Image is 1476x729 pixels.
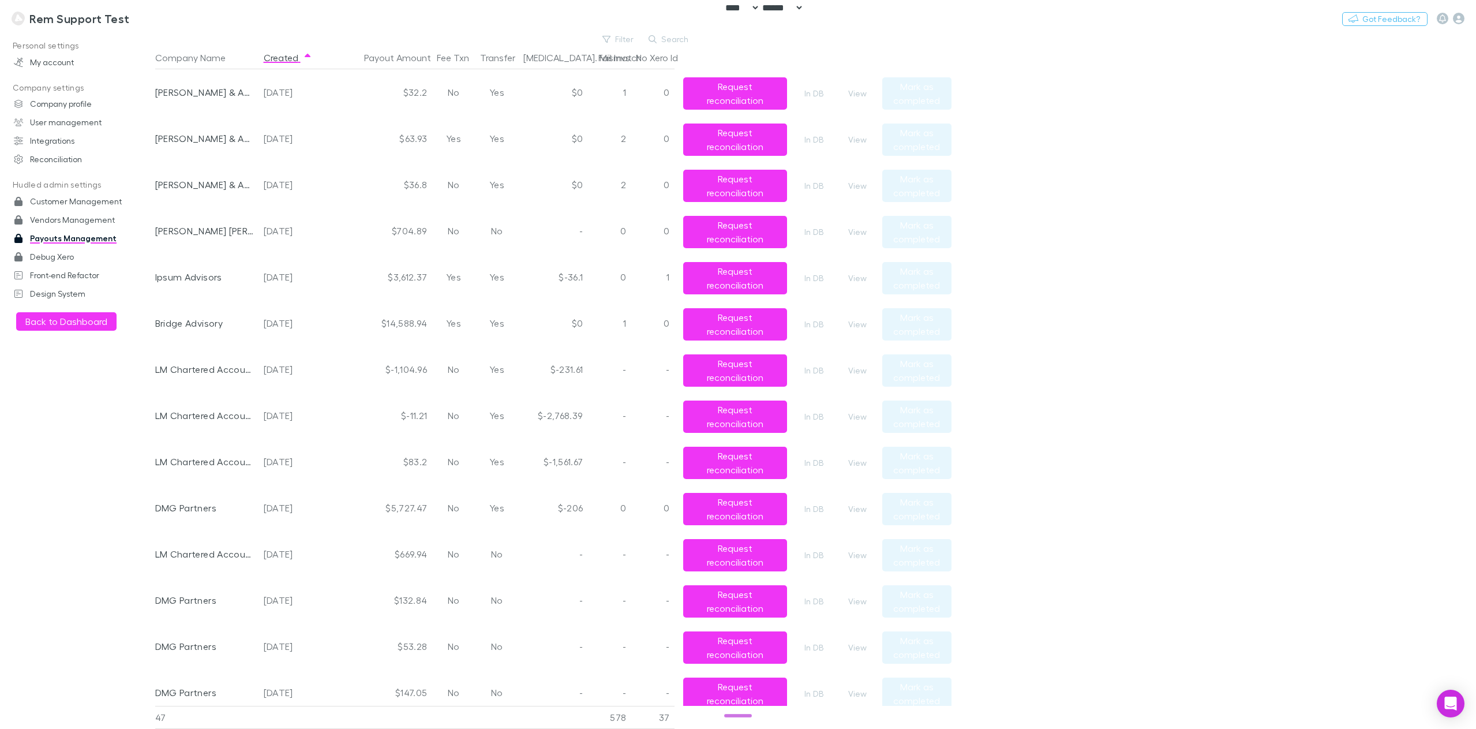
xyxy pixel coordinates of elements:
p: Hudled admin settings [2,178,162,192]
button: Request reconciliation [683,354,787,387]
div: No [432,531,475,577]
div: Yes [475,392,519,439]
div: $63.93 [328,115,432,162]
div: - [631,531,675,577]
a: In DB [796,687,833,701]
a: Reconciliation [2,150,162,169]
div: [DATE] [264,254,324,300]
div: 0 [631,69,675,115]
div: $-2,768.39 [519,392,588,439]
div: [DATE] [264,392,324,439]
button: Request reconciliation [683,308,787,341]
button: Request reconciliation [683,447,787,479]
p: Personal settings [2,39,162,53]
button: Search [643,32,695,46]
h3: Rem Support Test [29,12,129,25]
button: View [839,641,876,655]
button: View [839,179,876,193]
div: - [588,346,631,392]
div: [DATE] [264,208,324,254]
div: Ipsum Advisors [155,254,254,300]
button: [MEDICAL_DATA]. Mismatch [523,46,655,69]
div: $0 [519,162,588,208]
button: Request reconciliation [683,401,787,433]
button: Mark as completed [882,170,951,202]
div: [DATE] [264,670,324,716]
div: Yes [475,162,519,208]
div: - [631,439,675,485]
a: In DB [796,179,833,193]
div: - [588,392,631,439]
button: Mark as completed [882,216,951,248]
div: 0 [631,300,675,346]
button: Mark as completed [882,631,951,664]
div: 1 [588,300,631,346]
div: $14,588.94 [328,300,432,346]
button: Request reconciliation [683,493,787,525]
button: Mark as completed [882,585,951,618]
button: Request reconciliation [683,262,787,294]
button: Transfer [480,46,529,69]
div: 578 [588,706,631,729]
button: View [839,548,876,562]
div: $147.05 [328,670,432,716]
div: DMG Partners [155,577,254,623]
div: [DATE] [264,531,324,577]
button: View [839,502,876,516]
div: Yes [475,439,519,485]
div: $-11.21 [328,392,432,439]
div: - [631,346,675,392]
div: - [631,623,675,670]
div: No [432,577,475,623]
div: - [519,623,588,670]
div: $669.94 [328,531,432,577]
button: View [839,410,876,424]
div: Open Intercom Messenger [1437,690,1464,717]
button: Request reconciliation [683,678,787,710]
a: Rem Support Test [5,5,137,32]
div: Yes [432,300,475,346]
button: Request reconciliation [683,216,787,248]
div: [PERSON_NAME] & Associates Chartered Accountants [155,162,254,208]
div: 37 [631,706,675,729]
div: 1 [631,254,675,300]
button: Mark as completed [882,539,951,571]
div: Bridge Advisory [155,300,254,346]
div: [PERSON_NAME] & Associates Chartered Accountants [155,69,254,115]
div: No [432,670,475,716]
button: No Xero Id [636,46,692,69]
div: Yes [475,485,519,531]
div: - [519,670,588,716]
a: Front-end Refactor [2,266,162,285]
div: No [432,69,475,115]
a: In DB [796,317,833,331]
a: In DB [796,133,833,147]
button: View [839,133,876,147]
button: Company Name [155,46,239,69]
div: - [519,577,588,623]
a: Company profile [2,95,162,113]
button: Mark as completed [882,493,951,525]
div: [PERSON_NAME] [PERSON_NAME] [PERSON_NAME] Partners [155,208,254,254]
div: [DATE] [264,577,324,623]
div: 0 [588,485,631,531]
button: Payout Amount [364,46,445,69]
div: $-1,104.96 [328,346,432,392]
div: Yes [475,115,519,162]
div: $32.2 [328,69,432,115]
div: 0 [588,208,631,254]
div: No [432,439,475,485]
div: $83.2 [328,439,432,485]
div: [DATE] [264,485,324,531]
div: Yes [475,254,519,300]
button: Mark as completed [882,262,951,294]
div: 0 [631,115,675,162]
div: - [519,208,588,254]
div: - [588,531,631,577]
div: [DATE] [264,623,324,670]
div: $-206 [519,485,588,531]
div: No [475,623,519,670]
div: No [432,485,475,531]
button: Mark as completed [882,124,951,156]
div: 2 [588,115,631,162]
